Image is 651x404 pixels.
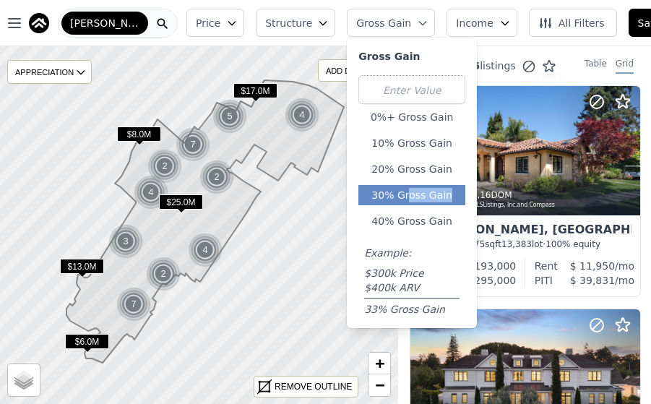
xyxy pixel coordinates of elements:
div: REMOVE OUTLINE [275,380,352,393]
div: Listed , 16 DOM [419,189,633,201]
div: Table [585,58,607,74]
span: $6.0M [65,334,109,349]
div: $8.0M [117,126,161,147]
div: 2 [199,160,234,194]
input: Enter Value [358,75,465,104]
img: g1.png [108,224,144,259]
div: $25.0M [159,194,203,215]
div: $400k ARV [364,280,460,295]
img: g1.png [188,233,223,267]
span: $ 39,831 [570,275,615,286]
span: $ 6,295,000 [455,275,517,286]
div: out of listings [398,59,556,74]
button: Price [186,9,244,37]
div: Rent [535,259,558,273]
span: 13,383 [501,239,532,249]
img: Pellego [29,13,49,33]
div: 7 [176,127,210,162]
span: All Filters [538,16,605,30]
div: 4 [285,98,319,132]
div: $17.0M [233,83,277,104]
div: APPRECIATION [7,60,92,84]
span: Structure [265,16,311,30]
div: 7 [116,287,151,322]
div: PITI [535,273,553,288]
div: 4 [188,233,223,267]
div: Gross Gain [347,38,477,328]
div: 5 [212,99,247,134]
div: ADD DRAWING [319,60,390,81]
div: 33% Gross Gain [364,302,460,317]
img: g1.png [212,99,248,134]
a: Zoom in [368,353,390,374]
button: 20% Gross Gain [358,159,465,179]
div: Example: [364,246,460,266]
span: $ 5,193,000 [455,260,517,272]
div: $300k Price [364,266,460,280]
span: Gross Gain [356,16,411,30]
div: Listing provided by MLSListings, Inc. and Compass [419,201,633,210]
button: 30% Gross Gain [358,185,465,205]
button: 40% Gross Gain [358,211,465,231]
img: g1.png [116,287,152,322]
button: Income [447,9,517,37]
div: 4 [134,175,168,210]
span: $13.0M [60,259,104,274]
img: g1.png [199,160,235,194]
button: 10% Gross Gain [358,133,465,153]
div: /mo [553,273,634,288]
div: 4 bd 4.5 ba sqft lot · 100% equity [419,238,631,250]
img: g1.png [285,98,320,132]
img: g1.png [147,149,183,184]
img: g1.png [146,257,181,291]
img: g1.png [134,175,169,210]
div: Gross Gain [358,49,420,64]
div: [PERSON_NAME], [GEOGRAPHIC_DATA] [419,224,631,238]
span: [PERSON_NAME] [70,16,139,30]
span: Price [196,16,220,30]
span: $8.0M [117,126,161,142]
a: Layers [8,364,40,396]
a: Listed [DATE],16DOMListing provided byMLSListings, Inc.and CompassHouse[PERSON_NAME], [GEOGRAPHIC... [410,85,639,297]
div: 2 [147,149,182,184]
button: All Filters [529,9,617,37]
a: Zoom out [368,374,390,396]
span: $17.0M [233,83,277,98]
span: − [375,376,384,394]
span: $ 11,950 [570,260,615,272]
span: $25.0M [159,194,203,210]
div: /mo [558,259,634,273]
span: Income [456,16,493,30]
div: $6.0M [65,334,109,355]
button: Gross Gain [347,9,435,37]
button: Structure [256,9,335,37]
div: 2 [146,257,181,291]
div: Grid [616,58,634,74]
button: 0%+ Gross Gain [358,107,465,127]
div: $13.0M [60,259,104,280]
img: g1.png [176,127,211,162]
span: + [375,354,384,372]
div: 3 [108,224,143,259]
